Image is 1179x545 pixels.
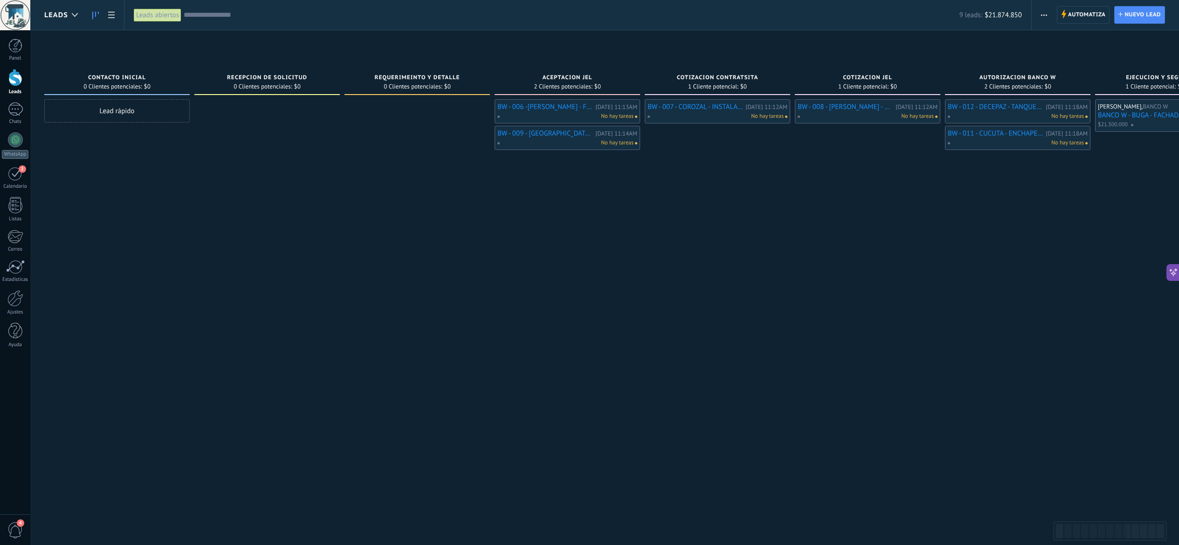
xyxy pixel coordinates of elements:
div: Chats [2,119,29,125]
span: 0 Clientes potenciales: [83,84,142,89]
span: AUTORIZACION BANCO W [979,75,1056,81]
div: Contacto inicial [49,75,185,82]
span: No hay nada asignado [1085,142,1088,144]
div: Listas [2,216,29,222]
div: Panel [2,55,29,61]
span: 1 Cliente potencial: [688,84,738,89]
div: COTIZACION CONTRATSITA [649,75,786,82]
span: No hay tareas [601,112,634,121]
span: $0 [740,84,747,89]
a: BW - 007 - COROZAL - INSTALACION DE TECHO PARA TAPAR AIRE ACONDICIONADO ESTRUCTURA Y TEJA UPVC [648,103,743,111]
a: Lista [103,6,119,24]
div: RECEPCION DE SOLICITUD [199,75,335,82]
span: No hacer lo asignado [635,142,637,144]
div: [DATE] 11:12AM [745,104,787,110]
span: $0 [1045,84,1051,89]
span: 2 [19,165,26,173]
div: Correo [2,246,29,252]
a: BW - 012 - DECEPAZ - TANQUE DE AGUA [948,103,1043,111]
button: Más [1037,6,1051,24]
span: COTIZACION JEL [843,75,892,81]
span: $0 [594,84,601,89]
span: No hay tareas [1051,112,1084,121]
a: BW - 006 -[PERSON_NAME] - FILTRO AGUA TECHO LAMINAS [497,103,593,111]
span: No hay tareas [601,139,634,147]
a: Leads [88,6,103,24]
span: 0 Clientes potenciales: [234,84,292,89]
span: No hay tareas [1051,139,1084,147]
span: $21.874.850 [985,11,1022,20]
span: ACEPTACION JEL [542,75,592,81]
a: BW - 009 - [GEOGRAPHIC_DATA] - REPORTO HUMEDAD EN EL AREA [PERSON_NAME] DEL ARCHIVO. (CIELO RASO [497,129,593,137]
span: $0 [294,84,301,89]
span: $0 [144,84,151,89]
span: REQUERIMEINTO Y DETALLE [375,75,460,81]
span: 1 Cliente potencial: [1125,84,1176,89]
span: 0 Clientes potenciales: [384,84,442,89]
span: COTIZACION CONTRATSITA [677,75,758,81]
span: 9 leads: [959,11,982,20]
span: No hacer lo asignado [635,116,637,118]
div: [DATE] 11:12AM [896,104,938,110]
div: AUTORIZACION BANCO W [950,75,1086,82]
span: 2 Clientes potenciales: [984,84,1042,89]
div: Estadísticas [2,277,29,283]
div: REQUERIMEINTO Y DETALLE [349,75,485,82]
span: No hay nada asignado [785,116,787,118]
span: $0 [444,84,451,89]
div: Ayuda [2,342,29,348]
a: Automatiza [1057,6,1110,24]
span: No hay nada asignado [1085,116,1088,118]
span: 2 Clientes potenciales: [534,84,592,89]
span: $0 [890,84,897,89]
div: [DATE] 11:14AM [595,130,637,136]
span: Nuevo lead [1124,7,1161,23]
span: No hay tareas [901,112,934,121]
div: [DATE] 11:18AM [1046,130,1088,136]
a: Nuevo lead [1114,6,1165,24]
span: No hay nada asignado [935,116,938,118]
div: [DATE] 11:18AM [1046,104,1088,110]
span: Contacto inicial [88,75,146,81]
div: WhatsApp [2,150,28,159]
span: Automatiza [1068,7,1106,23]
div: Leads [2,89,29,95]
span: $21.500.000 [1098,121,1128,129]
span: Leads [44,11,68,20]
span: 4 [17,519,24,527]
div: Calendario [2,184,29,190]
a: BW - 008 - [PERSON_NAME] - CAMBIO DE 7 VALDOSAS Y ARREGLO DE HUMEDAD [798,103,893,111]
span: 1 Cliente potencial: [838,84,889,89]
div: COTIZACION JEL [800,75,936,82]
span: RECEPCION DE SOLICITUD [227,75,307,81]
div: Ajustes [2,309,29,315]
div: Lead rápido [44,99,190,123]
span: BANCO W [1143,102,1168,110]
div: [DATE] 11:13AM [595,104,637,110]
a: BW - 011 - CUCUTA - ENCHAPE PISO [948,129,1043,137]
div: ACEPTACION JEL [499,75,635,82]
span: No hay tareas [751,112,784,121]
div: Leads abiertos [134,8,181,22]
